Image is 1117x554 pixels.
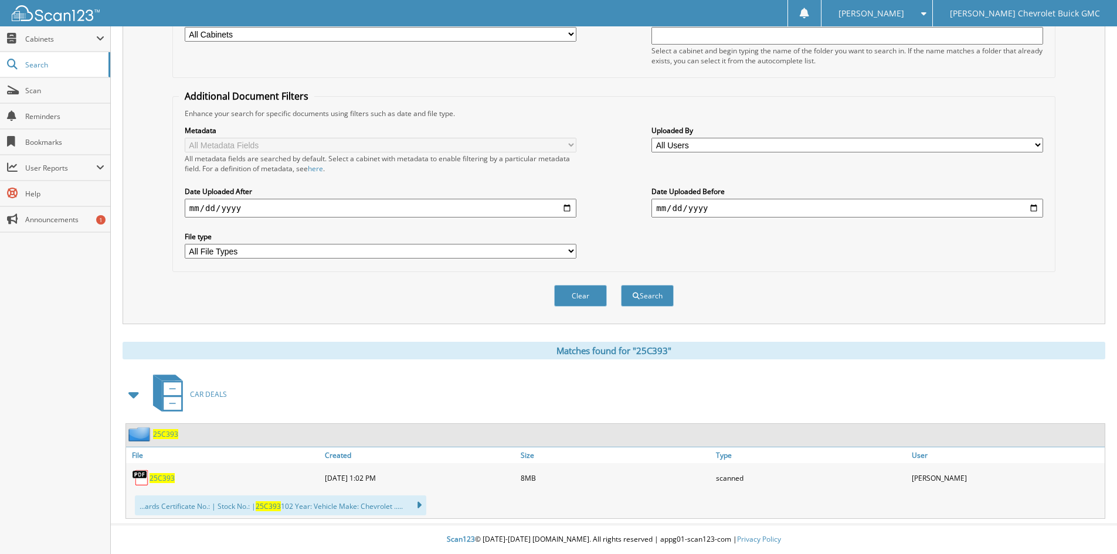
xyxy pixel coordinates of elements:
div: scanned [713,466,909,490]
img: PDF.png [132,469,150,487]
label: Uploaded By [651,125,1043,135]
span: Search [25,60,103,70]
button: Clear [554,285,607,307]
span: [PERSON_NAME] [838,10,904,17]
span: User Reports [25,163,96,173]
span: Reminders [25,111,104,121]
a: here [308,164,323,174]
span: Announcements [25,215,104,225]
div: [DATE] 1:02 PM [322,466,518,490]
label: Metadata [185,125,576,135]
span: Help [25,189,104,199]
legend: Additional Document Filters [179,90,314,103]
div: [PERSON_NAME] [909,466,1105,490]
div: 8MB [518,466,714,490]
span: [PERSON_NAME] Chevrolet Buick GMC [950,10,1100,17]
button: Search [621,285,674,307]
a: 25C393 [153,429,178,439]
span: Cabinets [25,34,96,44]
label: Date Uploaded After [185,186,576,196]
img: folder2.png [128,427,153,441]
div: 1 [96,215,106,225]
a: 25C393 [150,473,175,483]
a: Created [322,447,518,463]
div: © [DATE]-[DATE] [DOMAIN_NAME]. All rights reserved | appg01-scan123-com | [111,525,1117,554]
span: CAR DEALS [190,389,227,399]
input: end [651,199,1043,217]
a: Type [713,447,909,463]
input: start [185,199,576,217]
div: ...ards Certificate No.: | Stock No.: | 102 Year: Vehicle Make: Chevrolet ..... [135,495,426,515]
a: File [126,447,322,463]
div: Select a cabinet and begin typing the name of the folder you want to search in. If the name match... [651,46,1043,66]
span: Scan [25,86,104,96]
label: File type [185,232,576,242]
a: Privacy Policy [737,534,781,544]
img: scan123-logo-white.svg [12,5,100,21]
label: Date Uploaded Before [651,186,1043,196]
div: Matches found for "25C393" [123,342,1105,359]
span: Bookmarks [25,137,104,147]
span: 25C393 [256,501,281,511]
div: Enhance your search for specific documents using filters such as date and file type. [179,108,1049,118]
a: User [909,447,1105,463]
div: All metadata fields are searched by default. Select a cabinet with metadata to enable filtering b... [185,154,576,174]
a: CAR DEALS [146,371,227,417]
a: Size [518,447,714,463]
span: Scan123 [447,534,475,544]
